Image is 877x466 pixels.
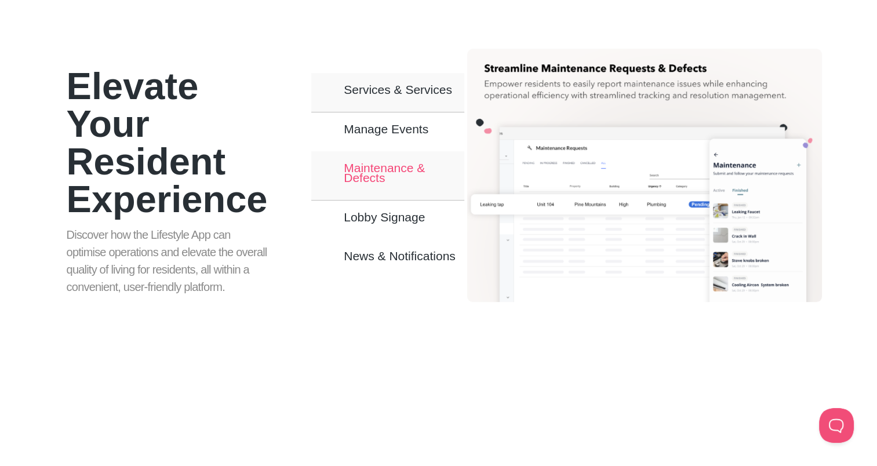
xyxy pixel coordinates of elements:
p: Discover how the Lifestyle App can optimise operations and elevate the overall quality of living ... [67,226,271,296]
h1: Elevate Your Resident Experience [67,67,283,218]
span: Manage Events [344,124,428,134]
iframe: Toggle Customer Support [819,408,854,443]
span: Maintenance & Defects [344,163,464,183]
div: Tabs. Open items with Enter or Space, close with Escape and navigate using the Arrow keys. [311,49,822,302]
span: Services & Services [344,85,452,94]
span: Lobby Signage [344,212,425,222]
span: News & Notifications [344,251,456,261]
